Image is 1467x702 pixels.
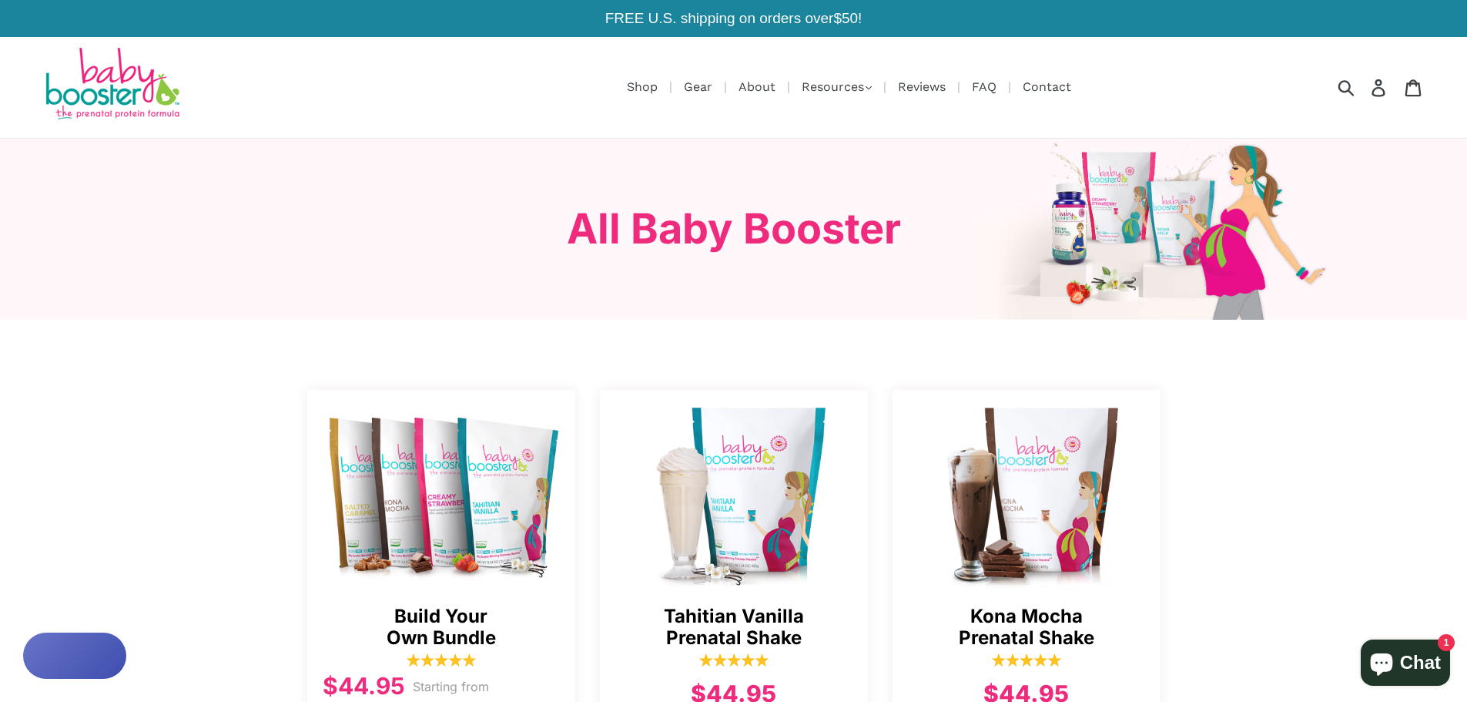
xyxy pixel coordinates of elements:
[323,606,560,650] span: Build Your Own Bundle
[407,653,476,668] img: 5_stars-1-1646348089739_1200x.png
[731,77,783,96] a: About
[890,77,953,96] a: Reviews
[964,77,1004,96] a: FAQ
[619,77,665,96] a: Shop
[1015,77,1079,96] a: Contact
[699,653,769,668] img: 5_stars-1-1646348089739_1200x.png
[413,677,489,696] p: Starting from
[992,653,1061,668] img: 5_stars-1-1646348089739_1200x.png
[295,204,1173,254] h3: All Baby Booster
[1356,640,1455,690] inbox-online-store-chat: Shopify online store chat
[676,77,720,96] a: Gear
[600,398,869,590] img: Tahitian Vanilla Prenatal Shake - Ships Same Day
[1343,70,1385,104] input: Search
[908,606,1145,650] span: Kona Mocha Prenatal Shake
[23,633,126,679] button: Rewards
[893,398,1162,590] img: Kona Mocha Prenatal Shake - Ships Same Day
[833,10,842,26] span: $
[893,390,1162,590] a: Kona Mocha Prenatal Shake - Ships Same Day
[600,390,869,590] a: Tahitian Vanilla Prenatal Shake - Ships Same Day
[794,76,879,99] button: Resources
[842,10,858,26] span: 50
[615,606,852,650] span: Tahitian Vanilla Prenatal Shake
[307,398,577,590] img: all_shakes-1644369424251_1200x.png
[42,48,181,123] img: Baby Booster Prenatal Protein Supplements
